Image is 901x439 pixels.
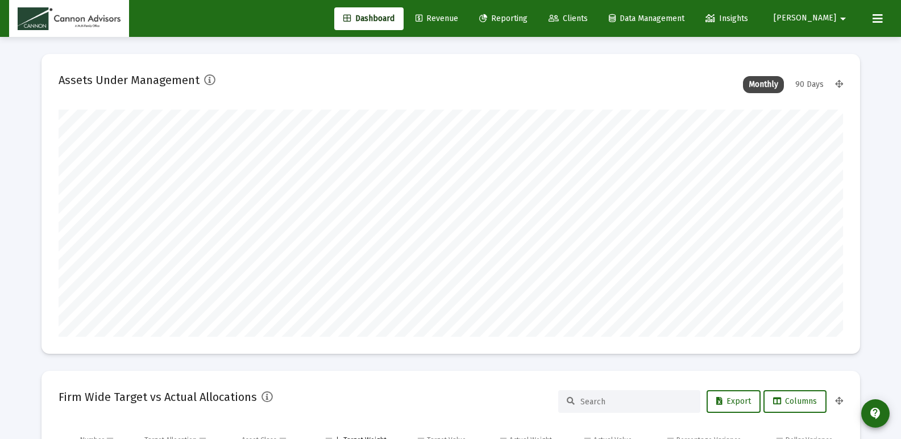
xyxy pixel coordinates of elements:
button: Export [707,390,761,413]
a: Dashboard [334,7,404,30]
a: Insights [696,7,757,30]
mat-icon: arrow_drop_down [836,7,850,30]
img: Dashboard [18,7,121,30]
span: Revenue [416,14,458,23]
span: Clients [549,14,588,23]
span: Dashboard [343,14,395,23]
a: Revenue [406,7,467,30]
span: Data Management [609,14,684,23]
a: Data Management [600,7,694,30]
mat-icon: contact_support [869,407,882,420]
button: [PERSON_NAME] [760,7,863,30]
span: Reporting [479,14,528,23]
button: Columns [763,390,827,413]
h2: Firm Wide Target vs Actual Allocations [59,388,257,406]
div: Monthly [743,76,784,93]
div: 90 Days [790,76,829,93]
span: Export [716,396,751,406]
a: Clients [539,7,597,30]
span: [PERSON_NAME] [774,14,836,23]
h2: Assets Under Management [59,71,200,89]
input: Search [580,397,692,407]
span: Insights [705,14,748,23]
span: Columns [773,396,817,406]
a: Reporting [470,7,537,30]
